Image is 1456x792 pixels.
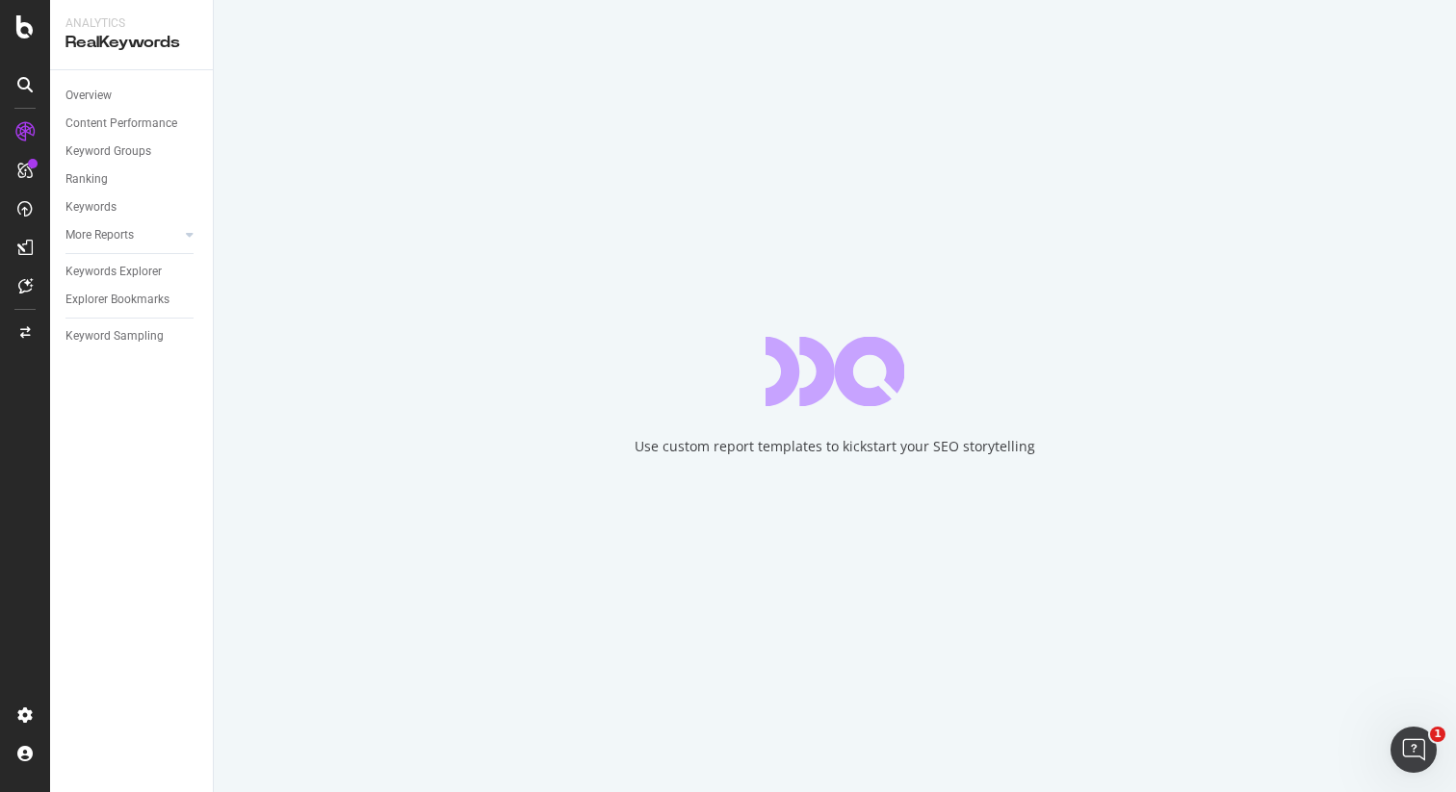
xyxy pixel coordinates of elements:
[65,169,108,190] div: Ranking
[65,86,199,106] a: Overview
[65,141,199,162] a: Keyword Groups
[1391,727,1437,773] iframe: Intercom live chat
[65,290,169,310] div: Explorer Bookmarks
[65,262,199,282] a: Keywords Explorer
[65,114,177,134] div: Content Performance
[65,32,197,54] div: RealKeywords
[65,225,180,245] a: More Reports
[65,326,164,346] div: Keyword Sampling
[65,114,199,134] a: Content Performance
[65,141,151,162] div: Keyword Groups
[65,262,162,282] div: Keywords Explorer
[65,326,199,346] a: Keyword Sampling
[65,197,117,217] div: Keywords
[635,437,1035,456] div: Use custom report templates to kickstart your SEO storytelling
[1430,727,1445,742] span: 1
[65,169,199,190] a: Ranking
[65,225,134,245] div: More Reports
[65,15,197,32] div: Analytics
[766,337,904,406] div: animation
[65,197,199,217] a: Keywords
[65,290,199,310] a: Explorer Bookmarks
[65,86,112,106] div: Overview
